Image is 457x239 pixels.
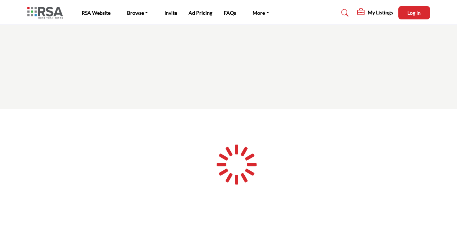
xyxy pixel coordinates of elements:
[189,10,212,16] a: Ad Pricing
[122,8,153,18] a: Browse
[248,8,274,18] a: More
[357,9,393,17] div: My Listings
[368,9,393,16] h5: My Listings
[27,7,67,19] img: Site Logo
[164,10,177,16] a: Invite
[82,10,110,16] a: RSA Website
[224,10,236,16] a: FAQs
[398,6,430,19] button: Log In
[334,7,353,19] a: Search
[407,10,421,16] span: Log In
